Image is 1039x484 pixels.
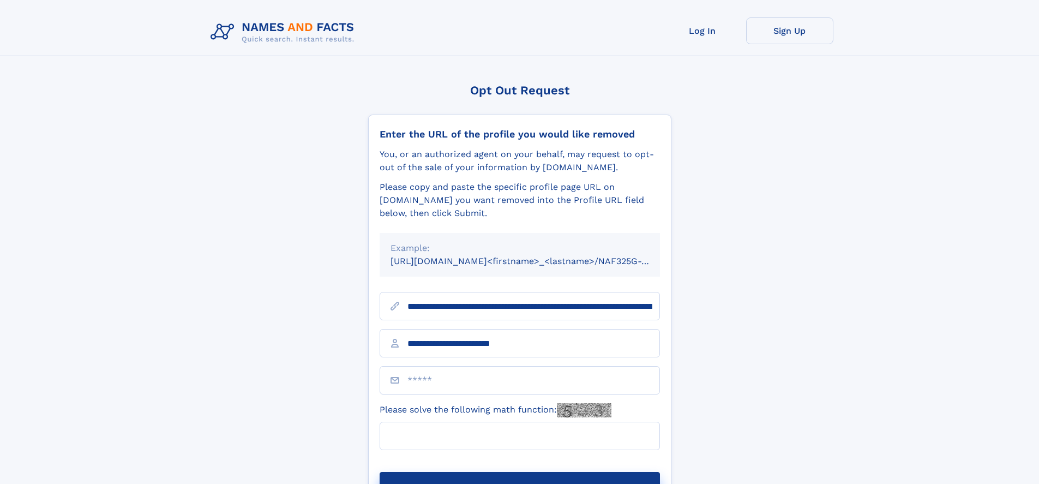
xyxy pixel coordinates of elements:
[368,83,671,97] div: Opt Out Request
[380,181,660,220] div: Please copy and paste the specific profile page URL on [DOMAIN_NAME] you want removed into the Pr...
[380,148,660,174] div: You, or an authorized agent on your behalf, may request to opt-out of the sale of your informatio...
[659,17,746,44] a: Log In
[380,128,660,140] div: Enter the URL of the profile you would like removed
[391,256,681,266] small: [URL][DOMAIN_NAME]<firstname>_<lastname>/NAF325G-xxxxxxxx
[380,403,611,417] label: Please solve the following math function:
[206,17,363,47] img: Logo Names and Facts
[746,17,833,44] a: Sign Up
[391,242,649,255] div: Example:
